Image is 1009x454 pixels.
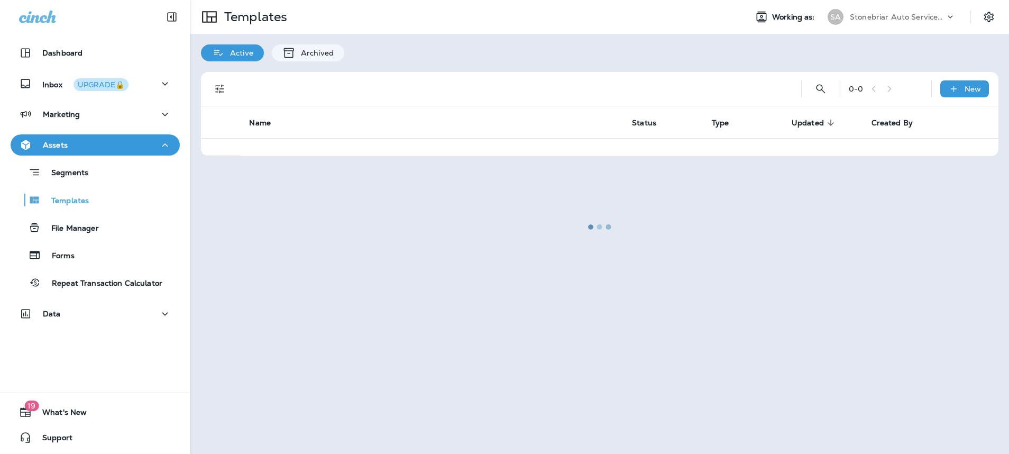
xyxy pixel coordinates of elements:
div: UPGRADE🔒 [78,81,124,88]
p: Marketing [43,110,80,119]
button: Data [11,303,180,324]
p: Repeat Transaction Calculator [41,279,162,289]
button: 19What's New [11,402,180,423]
button: Segments [11,161,180,184]
button: Dashboard [11,42,180,63]
p: File Manager [41,224,99,234]
p: Templates [41,196,89,206]
button: Forms [11,244,180,266]
button: File Manager [11,216,180,239]
button: Assets [11,134,180,156]
button: Repeat Transaction Calculator [11,271,180,294]
button: UPGRADE🔒 [74,78,129,91]
p: Dashboard [42,49,82,57]
span: What's New [32,408,87,421]
span: Support [32,433,72,446]
p: Inbox [42,78,129,89]
span: 19 [24,401,39,411]
p: Assets [43,141,68,149]
p: Forms [41,251,75,261]
p: New [965,85,981,93]
p: Data [43,310,61,318]
button: InboxUPGRADE🔒 [11,73,180,94]
button: Support [11,427,180,448]
button: Collapse Sidebar [157,6,187,28]
p: Segments [41,168,88,179]
button: Templates [11,189,180,211]
button: Marketing [11,104,180,125]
